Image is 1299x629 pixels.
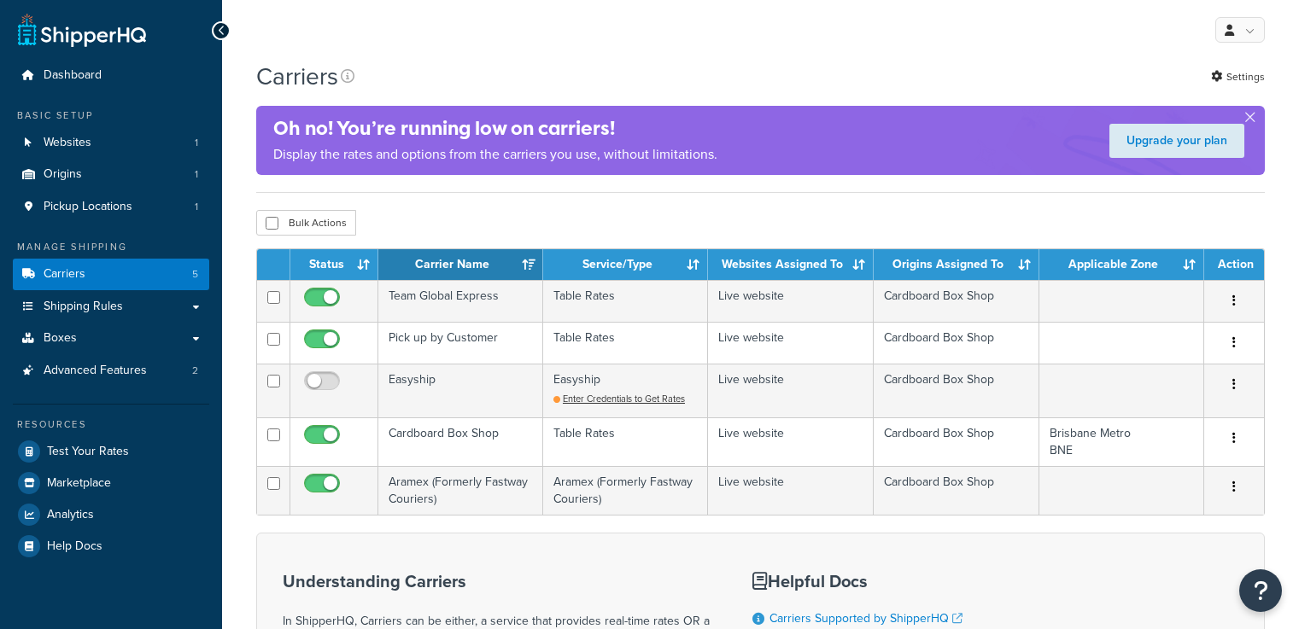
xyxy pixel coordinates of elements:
th: Action [1204,249,1264,280]
td: Cardboard Box Shop [874,280,1039,322]
a: Analytics [13,499,209,530]
span: 1 [195,167,198,182]
td: Cardboard Box Shop [874,322,1039,364]
div: Basic Setup [13,108,209,123]
li: Origins [13,159,209,190]
th: Status: activate to sort column ascending [290,249,378,280]
a: Carriers Supported by ShipperHQ [769,609,963,627]
button: Bulk Actions [256,210,356,236]
a: Shipping Rules [13,291,209,323]
span: 2 [192,364,198,378]
th: Carrier Name: activate to sort column ascending [378,249,543,280]
a: Dashboard [13,60,209,91]
th: Origins Assigned To: activate to sort column ascending [874,249,1039,280]
span: Origins [44,167,82,182]
span: Carriers [44,267,85,282]
li: Websites [13,127,209,159]
a: Settings [1211,65,1265,89]
a: Enter Credentials to Get Rates [553,392,685,405]
a: Boxes [13,323,209,354]
a: Help Docs [13,531,209,562]
span: Boxes [44,331,77,346]
span: Advanced Features [44,364,147,378]
td: Live website [708,280,874,322]
td: Table Rates [543,322,708,364]
td: Easyship [543,364,708,417]
th: Applicable Zone: activate to sort column ascending [1039,249,1204,280]
td: Team Global Express [378,280,543,322]
span: 1 [195,200,198,214]
a: Marketplace [13,468,209,498]
td: Aramex (Formerly Fastway Couriers) [378,466,543,515]
div: Resources [13,417,209,432]
td: Brisbane Metro BNE [1039,417,1204,466]
td: Table Rates [543,417,708,466]
td: Table Rates [543,280,708,322]
div: Manage Shipping [13,240,209,254]
a: Origins 1 [13,159,209,190]
li: Pickup Locations [13,191,209,223]
td: Live website [708,322,874,364]
h3: Understanding Carriers [283,572,710,591]
span: Shipping Rules [44,300,123,314]
span: Marketplace [47,476,111,491]
td: Aramex (Formerly Fastway Couriers) [543,466,708,515]
span: Websites [44,136,91,150]
a: Upgrade your plan [1109,124,1244,158]
th: Service/Type: activate to sort column ascending [543,249,708,280]
td: Live website [708,466,874,515]
h3: Helpful Docs [752,572,975,591]
h4: Oh no! You’re running low on carriers! [273,114,717,143]
span: Pickup Locations [44,200,132,214]
a: Test Your Rates [13,436,209,467]
span: Test Your Rates [47,445,129,459]
td: Cardboard Box Shop [874,417,1039,466]
a: Advanced Features 2 [13,355,209,387]
td: Cardboard Box Shop [874,364,1039,417]
td: Easyship [378,364,543,417]
td: Cardboard Box Shop [874,466,1039,515]
th: Websites Assigned To: activate to sort column ascending [708,249,874,280]
a: Carriers 5 [13,259,209,290]
span: 1 [195,136,198,150]
span: Dashboard [44,68,102,83]
a: Pickup Locations 1 [13,191,209,223]
span: 5 [192,267,198,282]
td: Live website [708,417,874,466]
span: Analytics [47,508,94,522]
li: Carriers [13,259,209,290]
span: Help Docs [47,539,102,554]
td: Cardboard Box Shop [378,417,543,466]
td: Live website [708,364,874,417]
li: Advanced Features [13,355,209,387]
button: Open Resource Center [1239,569,1282,612]
span: Enter Credentials to Get Rates [563,392,685,405]
td: Pick up by Customer [378,322,543,364]
a: ShipperHQ Home [18,13,146,47]
p: Display the rates and options from the carriers you use, without limitations. [273,143,717,166]
a: Websites 1 [13,127,209,159]
h1: Carriers [256,60,338,93]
